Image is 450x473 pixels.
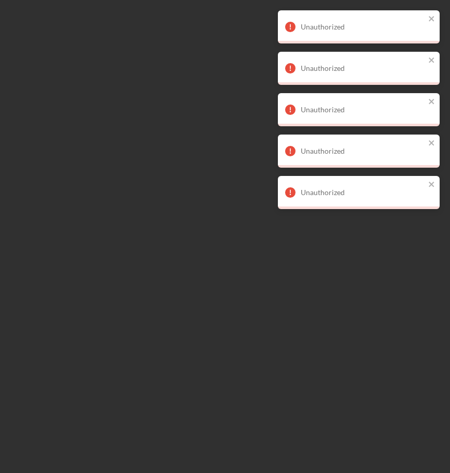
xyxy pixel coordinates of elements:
[428,56,435,66] button: close
[428,180,435,190] button: close
[428,139,435,149] button: close
[301,147,425,155] div: Unauthorized
[301,188,425,197] div: Unauthorized
[428,14,435,24] button: close
[301,64,425,72] div: Unauthorized
[428,97,435,107] button: close
[301,106,425,114] div: Unauthorized
[301,23,425,31] div: Unauthorized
